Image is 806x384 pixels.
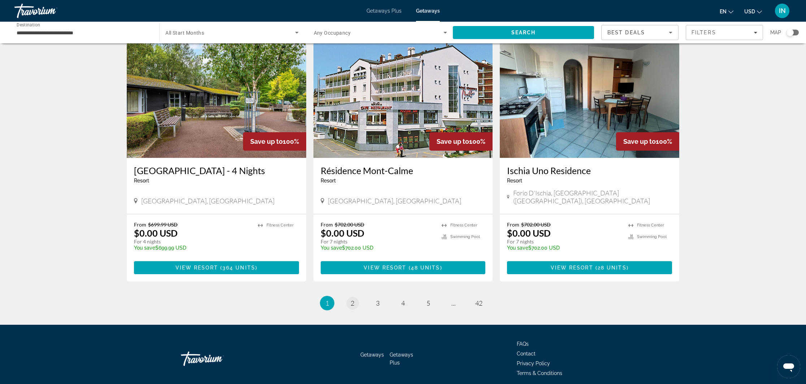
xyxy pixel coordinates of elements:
[17,22,40,27] span: Destination
[141,197,274,205] span: [GEOGRAPHIC_DATA], [GEOGRAPHIC_DATA]
[127,296,679,310] nav: Pagination
[744,9,755,14] span: USD
[511,30,536,35] span: Search
[165,30,204,36] span: All Start Months
[134,165,299,176] a: [GEOGRAPHIC_DATA] - 4 Nights
[623,138,656,145] span: Save up to
[134,261,299,274] button: View Resort(364 units)
[335,221,364,228] span: $702.00 USD
[507,261,672,274] button: View Resort(28 units)
[321,165,486,176] a: Résidence Mont-Calme
[521,221,551,228] span: $702.00 USD
[17,29,150,37] input: Select destination
[266,223,294,228] span: Fitness Center
[313,42,493,158] img: Résidence Mont-Calme
[243,132,306,151] div: 100%
[450,223,477,228] span: Fitness Center
[607,28,672,37] mat-select: Sort by
[222,265,255,271] span: 364 units
[500,42,679,158] img: Ischia Uno Residence
[517,351,536,357] a: Contact
[426,299,430,307] span: 5
[517,341,529,347] a: FAQs
[475,299,482,307] span: 42
[127,42,306,158] img: Pine Lake Resort - 4 Nights
[593,265,629,271] span: ( )
[134,245,251,251] p: $699.99 USD
[390,352,413,366] a: Getaways Plus
[507,245,621,251] p: $702.00 USD
[367,8,402,14] a: Getaways Plus
[692,30,716,35] span: Filters
[744,6,762,17] button: Change currency
[175,265,218,271] span: View Resort
[773,3,792,18] button: User Menu
[453,26,594,39] button: Search
[416,8,440,14] a: Getaways
[517,370,562,376] a: Terms & Conditions
[351,299,354,307] span: 2
[637,223,664,228] span: Fitness Center
[360,352,384,358] a: Getaways
[507,228,551,238] p: $0.00 USD
[364,265,406,271] span: View Resort
[616,132,679,151] div: 100%
[134,221,146,228] span: From
[437,138,469,145] span: Save up to
[507,245,528,251] span: You save
[218,265,257,271] span: ( )
[134,228,178,238] p: $0.00 USD
[507,238,621,245] p: For 7 nights
[517,361,550,366] a: Privacy Policy
[451,299,456,307] span: ...
[777,355,800,378] iframe: Button to launch messaging window
[134,245,155,251] span: You save
[321,221,333,228] span: From
[686,25,763,40] button: Filters
[429,132,493,151] div: 100%
[181,348,253,370] a: Go Home
[321,245,342,251] span: You save
[321,261,486,274] button: View Resort(48 units)
[507,221,519,228] span: From
[321,228,364,238] p: $0.00 USD
[250,138,283,145] span: Save up to
[148,221,178,228] span: $699.99 USD
[779,7,786,14] span: IN
[450,234,480,239] span: Swimming Pool
[513,189,672,205] span: Forio d'Ischia, [GEOGRAPHIC_DATA] ([GEOGRAPHIC_DATA]), [GEOGRAPHIC_DATA]
[321,245,435,251] p: $702.00 USD
[598,265,627,271] span: 28 units
[720,6,733,17] button: Change language
[607,30,645,35] span: Best Deals
[314,30,351,36] span: Any Occupancy
[507,165,672,176] a: Ischia Uno Residence
[134,238,251,245] p: For 4 nights
[637,234,667,239] span: Swimming Pool
[325,299,329,307] span: 1
[328,197,461,205] span: [GEOGRAPHIC_DATA], [GEOGRAPHIC_DATA]
[720,9,727,14] span: en
[321,238,435,245] p: For 7 nights
[507,178,522,184] span: Resort
[134,178,149,184] span: Resort
[14,1,87,20] a: Travorium
[406,265,442,271] span: ( )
